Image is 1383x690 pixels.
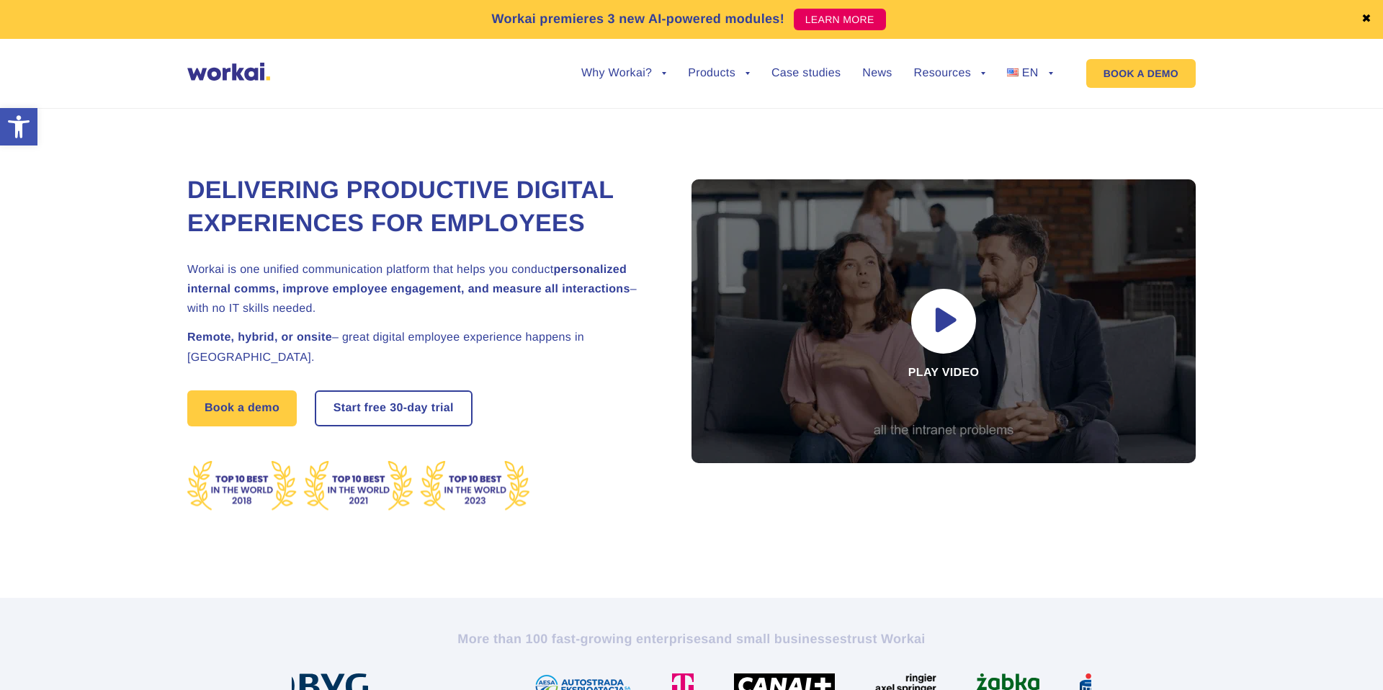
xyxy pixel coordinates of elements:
[1361,14,1371,25] a: ✖
[187,390,297,426] a: Book a demo
[862,68,892,79] a: News
[187,328,655,367] h2: – great digital employee experience happens in [GEOGRAPHIC_DATA].
[688,68,750,79] a: Products
[187,260,655,319] h2: Workai is one unified communication platform that helps you conduct – with no IT skills needed.
[581,68,666,79] a: Why Workai?
[691,179,1196,463] div: Play video
[771,68,841,79] a: Case studies
[1086,59,1196,88] a: BOOK A DEMO
[491,9,784,29] p: Workai premieres 3 new AI-powered modules!
[292,630,1091,648] h2: More than 100 fast-growing enterprises trust Workai
[390,403,428,414] i: 30-day
[187,174,655,241] h1: Delivering Productive Digital Experiences for Employees
[709,632,847,646] i: and small businesses
[316,392,471,425] a: Start free30-daytrial
[914,68,985,79] a: Resources
[1022,67,1039,79] span: EN
[794,9,886,30] a: LEARN MORE
[187,331,332,344] strong: Remote, hybrid, or onsite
